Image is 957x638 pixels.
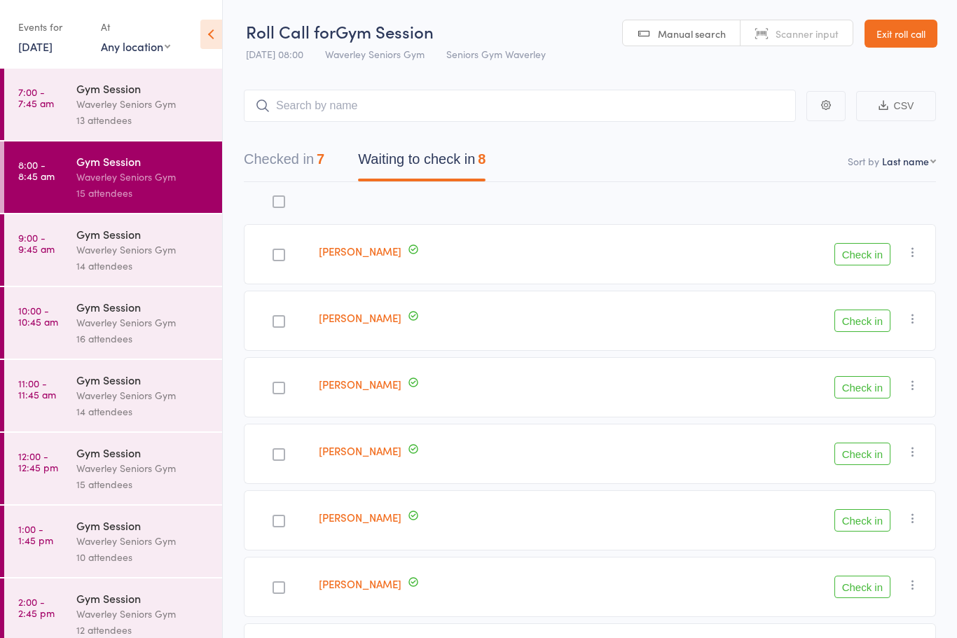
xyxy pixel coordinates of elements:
input: Search by name [244,90,796,122]
div: 15 attendees [76,476,210,492]
a: [PERSON_NAME] [319,510,401,525]
label: Sort by [848,154,879,168]
div: Gym Session [76,153,210,169]
a: 12:00 -12:45 pmGym SessionWaverley Seniors Gym15 attendees [4,433,222,504]
time: 7:00 - 7:45 am [18,86,54,109]
a: 10:00 -10:45 amGym SessionWaverley Seniors Gym16 attendees [4,287,222,359]
span: Manual search [658,27,726,41]
time: 8:00 - 8:45 am [18,159,55,181]
a: 1:00 -1:45 pmGym SessionWaverley Seniors Gym10 attendees [4,506,222,577]
button: Check in [834,509,890,532]
time: 10:00 - 10:45 am [18,305,58,327]
a: [PERSON_NAME] [319,310,401,325]
button: Checked in7 [244,144,324,181]
div: At [101,15,170,39]
div: Any location [101,39,170,54]
div: 8 [478,151,486,167]
div: Gym Session [76,445,210,460]
div: Waverley Seniors Gym [76,314,210,331]
div: Events for [18,15,87,39]
div: Waverley Seniors Gym [76,242,210,258]
div: Gym Session [76,518,210,533]
div: 13 attendees [76,112,210,128]
time: 9:00 - 9:45 am [18,232,55,254]
button: Check in [834,576,890,598]
button: Check in [834,243,890,265]
div: 16 attendees [76,331,210,347]
time: 11:00 - 11:45 am [18,377,56,400]
time: 12:00 - 12:45 pm [18,450,58,473]
div: 14 attendees [76,258,210,274]
span: Waverley Seniors Gym [325,47,425,61]
button: Check in [834,376,890,398]
a: [PERSON_NAME] [319,443,401,458]
div: Gym Session [76,81,210,96]
a: [PERSON_NAME] [319,576,401,591]
span: Roll Call for [246,20,336,43]
div: Waverley Seniors Gym [76,460,210,476]
div: Waverley Seniors Gym [76,533,210,549]
button: CSV [856,91,936,121]
time: 1:00 - 1:45 pm [18,523,53,546]
span: [DATE] 08:00 [246,47,303,61]
div: Last name [882,154,929,168]
div: Gym Session [76,226,210,242]
div: 14 attendees [76,403,210,419]
button: Check in [834,310,890,332]
span: Gym Session [336,20,434,43]
a: [DATE] [18,39,53,54]
div: 12 attendees [76,622,210,638]
time: 2:00 - 2:45 pm [18,596,55,618]
button: Waiting to check in8 [358,144,486,181]
a: 8:00 -8:45 amGym SessionWaverley Seniors Gym15 attendees [4,141,222,213]
div: 7 [317,151,324,167]
div: 10 attendees [76,549,210,565]
div: Gym Session [76,372,210,387]
div: 15 attendees [76,185,210,201]
a: 9:00 -9:45 amGym SessionWaverley Seniors Gym14 attendees [4,214,222,286]
span: Seniors Gym Waverley [446,47,546,61]
a: [PERSON_NAME] [319,377,401,391]
div: Waverley Seniors Gym [76,606,210,622]
div: Waverley Seniors Gym [76,387,210,403]
a: [PERSON_NAME] [319,244,401,258]
a: 7:00 -7:45 amGym SessionWaverley Seniors Gym13 attendees [4,69,222,140]
div: Waverley Seniors Gym [76,96,210,112]
div: Gym Session [76,299,210,314]
div: Waverley Seniors Gym [76,169,210,185]
button: Check in [834,443,890,465]
span: Scanner input [776,27,839,41]
div: Gym Session [76,590,210,606]
a: Exit roll call [865,20,937,48]
a: 11:00 -11:45 amGym SessionWaverley Seniors Gym14 attendees [4,360,222,431]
